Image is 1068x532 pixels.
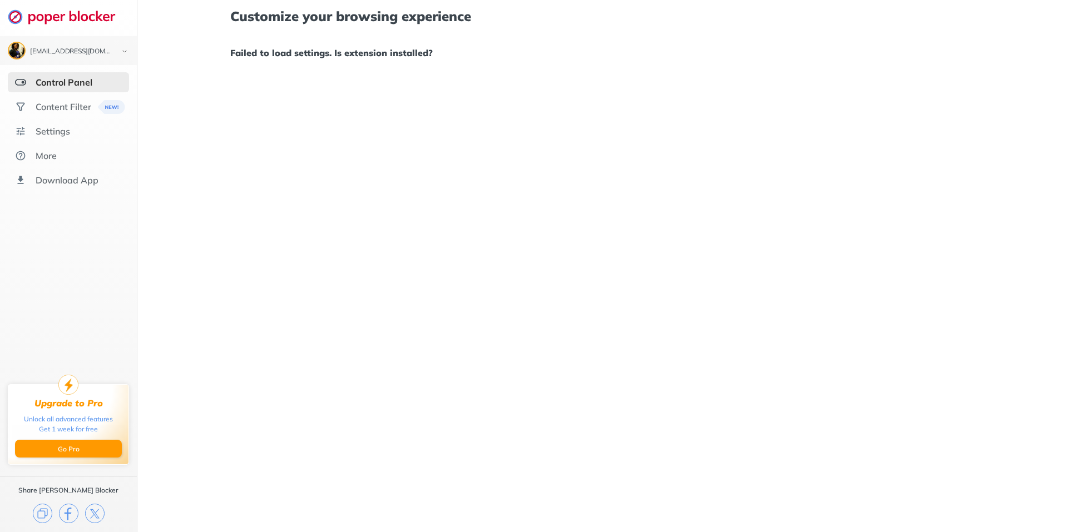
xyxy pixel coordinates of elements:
img: about.svg [15,150,26,161]
img: logo-webpage.svg [8,9,127,24]
div: Unlock all advanced features [24,414,113,424]
div: Content Filter [36,101,91,112]
h1: Customize your browsing experience [230,9,975,23]
button: Go Pro [15,440,122,458]
img: download-app.svg [15,175,26,186]
div: Share [PERSON_NAME] Blocker [18,486,118,495]
div: Upgrade to Pro [34,398,103,409]
img: facebook.svg [59,504,78,523]
img: menuBanner.svg [95,100,122,114]
img: ACg8ocIHIVeOm7w_t-qf7-1hME0yk4hn7IOnafZYv6FhvlazlH4hbkuF=s96-c [9,43,24,58]
img: social.svg [15,101,26,112]
img: x.svg [85,504,105,523]
img: chevron-bottom-black.svg [118,46,131,57]
h1: Failed to load settings. Is extension installed? [230,46,975,60]
img: settings.svg [15,126,26,137]
div: Download App [36,175,98,186]
div: Settings [36,126,70,137]
img: features-selected.svg [15,77,26,88]
div: cymucker87@gmail.com [30,48,112,56]
div: Get 1 week for free [39,424,98,434]
img: copy.svg [33,504,52,523]
div: More [36,150,57,161]
img: upgrade-to-pro.svg [58,375,78,395]
div: Control Panel [36,77,92,88]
